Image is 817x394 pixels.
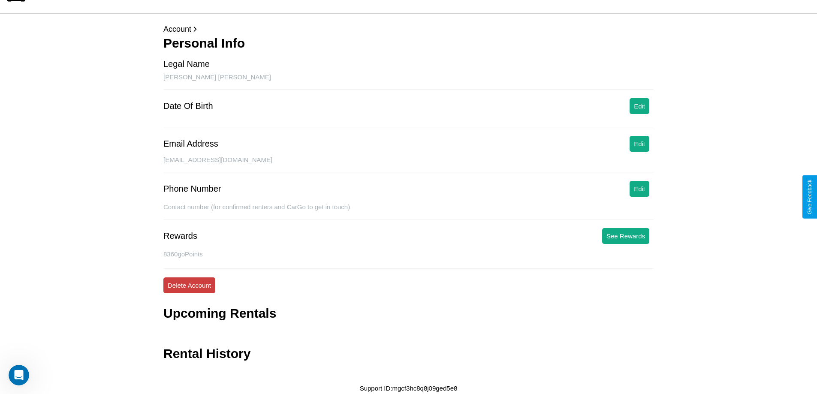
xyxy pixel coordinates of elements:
button: See Rewards [602,228,649,244]
div: Legal Name [163,59,210,69]
div: Contact number (for confirmed renters and CarGo to get in touch). [163,203,654,220]
div: Give Feedback [807,180,813,214]
p: Support ID: mgcf3hc8q8j09ged5e8 [360,382,458,394]
div: [PERSON_NAME] [PERSON_NAME] [163,73,654,90]
iframe: Intercom live chat [9,365,29,385]
button: Edit [630,98,649,114]
div: Date Of Birth [163,101,213,111]
div: Phone Number [163,184,221,194]
p: Account [163,22,654,36]
div: [EMAIL_ADDRESS][DOMAIN_NAME] [163,156,654,172]
button: Edit [630,181,649,197]
h3: Rental History [163,346,250,361]
h3: Upcoming Rentals [163,306,276,321]
button: Edit [630,136,649,152]
div: Email Address [163,139,218,149]
div: Rewards [163,231,197,241]
p: 8360 goPoints [163,248,654,260]
button: Delete Account [163,277,215,293]
h3: Personal Info [163,36,654,51]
